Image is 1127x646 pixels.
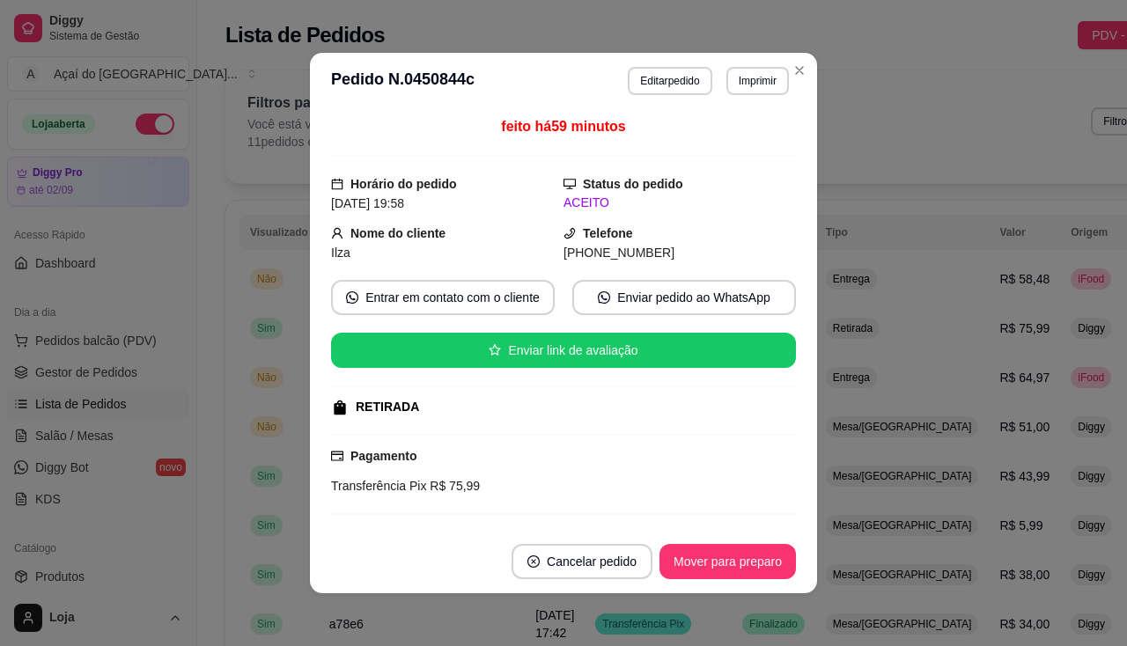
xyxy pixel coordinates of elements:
[583,177,683,191] strong: Status do pedido
[563,178,576,190] span: desktop
[331,246,350,260] span: Ilza
[350,177,457,191] strong: Horário do pedido
[426,479,480,493] span: R$ 75,99
[512,544,652,579] button: close-circleCancelar pedido
[350,226,446,240] strong: Nome do cliente
[785,56,814,84] button: Close
[563,227,576,239] span: phone
[350,449,416,463] strong: Pagamento
[331,479,426,493] span: Transferência Pix
[331,67,475,95] h3: Pedido N. 0450844c
[331,450,343,462] span: credit-card
[598,291,610,304] span: whats-app
[356,398,419,416] div: RETIRADA
[659,544,796,579] button: Mover para preparo
[331,196,404,210] span: [DATE] 19:58
[501,119,625,134] span: feito há 59 minutos
[572,280,796,315] button: whats-appEnviar pedido ao WhatsApp
[489,344,501,356] span: star
[527,555,540,568] span: close-circle
[583,226,633,240] strong: Telefone
[346,291,358,304] span: whats-app
[628,67,711,95] button: Editarpedido
[331,280,555,315] button: whats-appEntrar em contato com o cliente
[563,194,796,212] div: ACEITO
[331,333,796,368] button: starEnviar link de avaliação
[726,67,789,95] button: Imprimir
[331,178,343,190] span: calendar
[331,227,343,239] span: user
[563,246,674,260] span: [PHONE_NUMBER]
